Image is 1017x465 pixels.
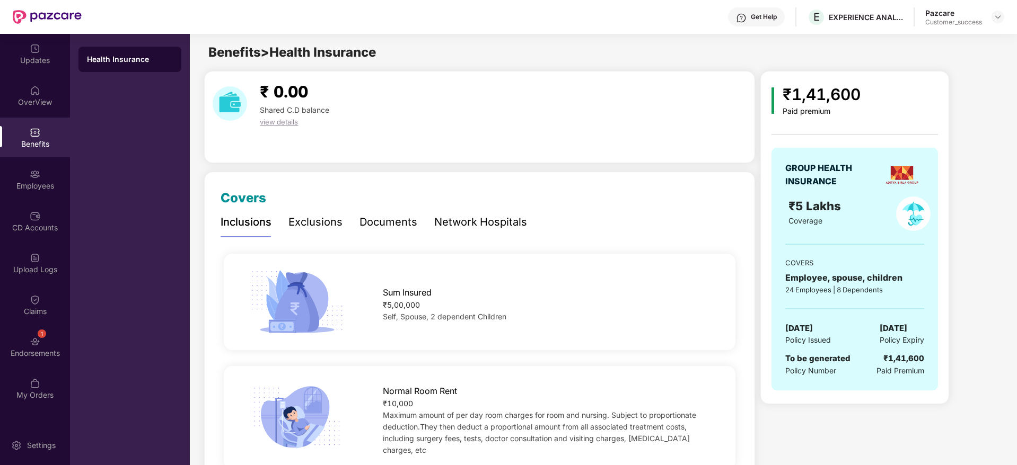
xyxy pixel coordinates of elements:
[788,216,822,225] span: Coverage
[260,118,298,126] span: view details
[213,86,247,121] img: download
[30,127,40,138] img: svg+xml;base64,PHN2ZyBpZD0iQmVuZWZpdHMiIHhtbG5zPSJodHRwOi8vd3d3LnczLm9yZy8yMDAwL3N2ZyIgd2lkdGg9Ij...
[30,85,40,96] img: svg+xml;base64,PHN2ZyBpZD0iSG9tZSIgeG1sbnM9Imh0dHA6Ly93d3cudzMub3JnLzIwMDAvc3ZnIiB3aWR0aD0iMjAiIG...
[896,196,931,231] img: policyIcon
[751,13,777,21] div: Get Help
[30,253,40,263] img: svg+xml;base64,PHN2ZyBpZD0iVXBsb2FkX0xvZ3MiIGRhdGEtbmFtZT0iVXBsb2FkIExvZ3MiIHhtbG5zPSJodHRwOi8vd3...
[925,8,982,18] div: Pazcare
[785,322,813,335] span: [DATE]
[221,214,271,230] div: Inclusions
[785,353,851,363] span: To be generated
[785,334,831,346] span: Policy Issued
[883,156,920,193] img: insurerLogo
[880,322,907,335] span: [DATE]
[30,169,40,180] img: svg+xml;base64,PHN2ZyBpZD0iRW1wbG95ZWVzIiB4bWxucz0iaHR0cDovL3d3dy53My5vcmcvMjAwMC9zdmciIHdpZHRoPS...
[38,329,46,338] div: 1
[883,352,924,365] div: ₹1,41,600
[771,87,774,114] img: icon
[434,214,527,230] div: Network Hospitals
[87,54,173,65] div: Health Insurance
[360,214,417,230] div: Documents
[785,366,836,375] span: Policy Number
[30,336,40,347] img: svg+xml;base64,PHN2ZyBpZD0iRW5kb3JzZW1lbnRzIiB4bWxucz0iaHR0cDovL3d3dy53My5vcmcvMjAwMC9zdmciIHdpZH...
[383,312,506,321] span: Self, Spouse, 2 dependent Children
[383,384,457,398] span: Normal Room Rent
[788,199,844,213] span: ₹5 Lakhs
[260,82,308,101] span: ₹ 0.00
[785,257,924,268] div: COVERS
[288,214,343,230] div: Exclusions
[994,13,1002,21] img: svg+xml;base64,PHN2ZyBpZD0iRHJvcGRvd24tMzJ4MzIiIHhtbG5zPSJodHRwOi8vd3d3LnczLm9yZy8yMDAwL3N2ZyIgd2...
[876,365,924,377] span: Paid Premium
[30,294,40,305] img: svg+xml;base64,PHN2ZyBpZD0iQ2xhaW0iIHhtbG5zPSJodHRwOi8vd3d3LnczLm9yZy8yMDAwL3N2ZyIgd2lkdGg9IjIwIi...
[785,162,878,188] div: GROUP HEALTH INSURANCE
[785,271,924,284] div: Employee, spouse, children
[383,398,713,409] div: ₹10,000
[813,11,820,23] span: E
[208,44,376,60] span: Benefits > Health Insurance
[925,18,982,26] div: Customer_success
[221,190,266,205] span: Covers
[30,43,40,54] img: svg+xml;base64,PHN2ZyBpZD0iVXBkYXRlZCIgeG1sbnM9Imh0dHA6Ly93d3cudzMub3JnLzIwMDAvc3ZnIiB3aWR0aD0iMj...
[783,82,861,107] div: ₹1,41,600
[24,440,59,451] div: Settings
[783,107,861,116] div: Paid premium
[247,382,347,452] img: icon
[30,378,40,389] img: svg+xml;base64,PHN2ZyBpZD0iTXlfT3JkZXJzIiBkYXRhLW5hbWU9Ik15IE9yZGVycyIgeG1sbnM9Imh0dHA6Ly93d3cudz...
[829,12,903,22] div: EXPERIENCE ANALYTICS INDIA PVT LTD
[13,10,82,24] img: New Pazcare Logo
[736,13,747,23] img: svg+xml;base64,PHN2ZyBpZD0iSGVscC0zMngzMiIgeG1sbnM9Imh0dHA6Ly93d3cudzMub3JnLzIwMDAvc3ZnIiB3aWR0aD...
[785,284,924,295] div: 24 Employees | 8 Dependents
[383,286,432,299] span: Sum Insured
[880,334,924,346] span: Policy Expiry
[260,105,329,114] span: Shared C.D balance
[383,299,713,311] div: ₹5,00,000
[383,410,696,454] span: Maximum amount of per day room charges for room and nursing. Subject to proportionate deduction.T...
[30,211,40,221] img: svg+xml;base64,PHN2ZyBpZD0iQ0RfQWNjb3VudHMiIGRhdGEtbmFtZT0iQ0QgQWNjb3VudHMiIHhtbG5zPSJodHRwOi8vd3...
[247,267,347,337] img: icon
[11,440,22,451] img: svg+xml;base64,PHN2ZyBpZD0iU2V0dGluZy0yMHgyMCIgeG1sbnM9Imh0dHA6Ly93d3cudzMub3JnLzIwMDAvc3ZnIiB3aW...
